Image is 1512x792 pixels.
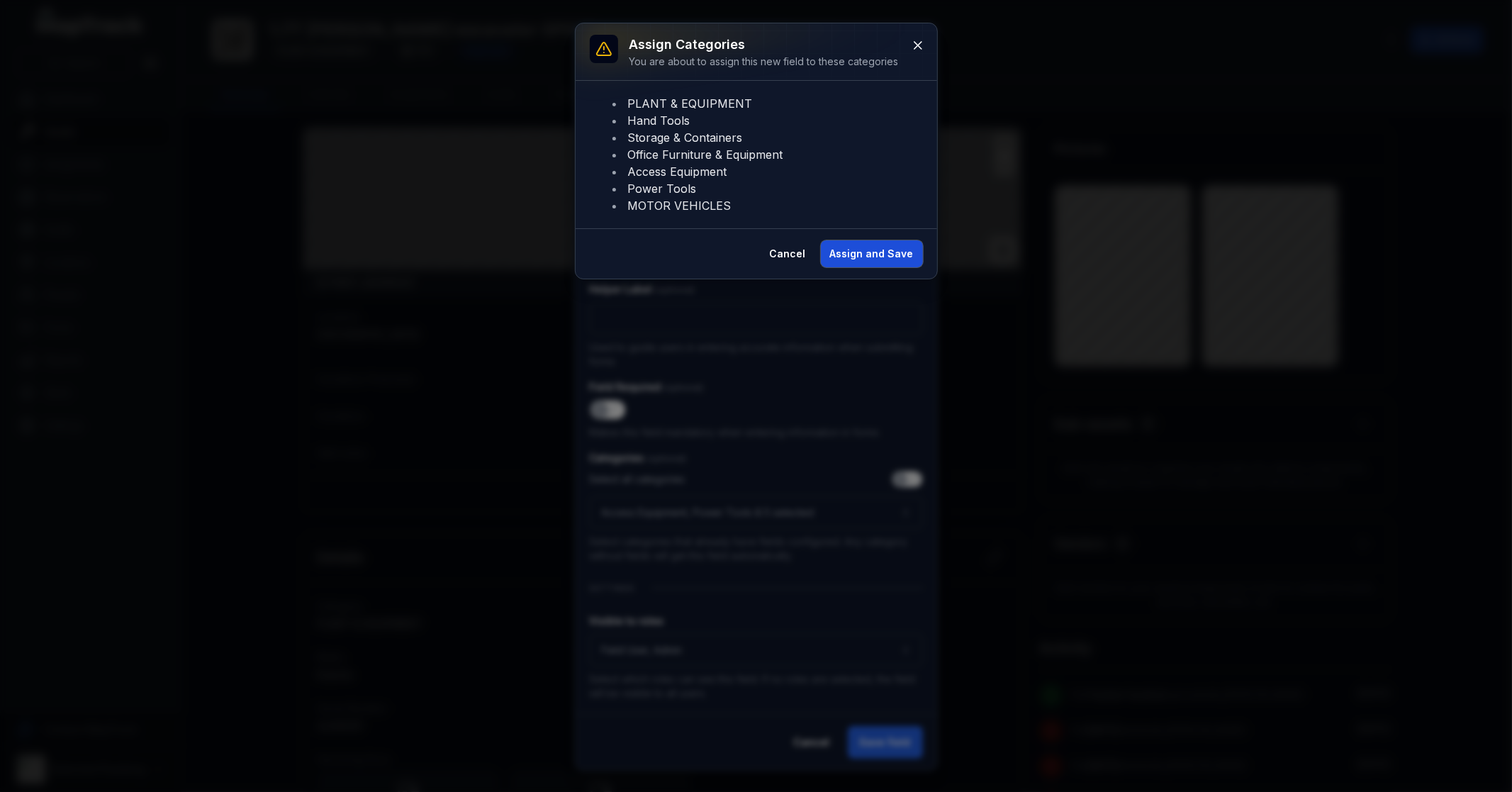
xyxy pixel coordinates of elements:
span: Access Equipment [628,164,727,179]
span: Power Tools [628,182,697,196]
span: Storage & Containers [628,130,743,145]
span: MOTOR VEHICLES [628,199,732,213]
span: Hand Tools [628,113,690,128]
h3: Assign categories [629,35,899,55]
span: PLANT & EQUIPMENT [628,96,753,111]
button: Assign and Save [821,240,923,267]
div: You are about to assign this new field to these categories [629,55,899,69]
span: Office Furniture & Equipment [628,147,783,162]
button: Cancel [761,240,815,267]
